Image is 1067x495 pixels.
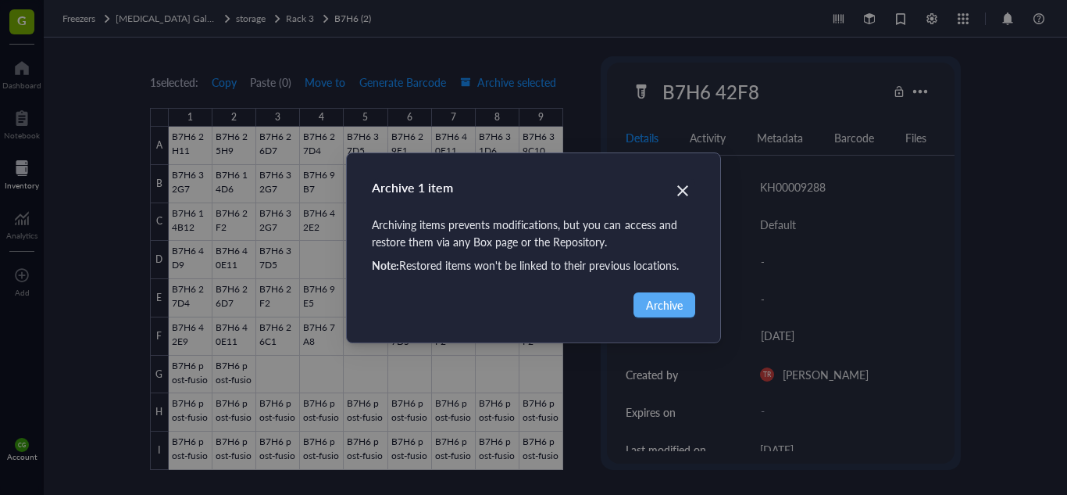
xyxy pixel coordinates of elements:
[372,178,695,197] div: Archive 1 item
[670,178,695,203] button: Close
[646,296,683,314] span: Archive
[372,216,695,250] div: Archiving items prevents modifications, but you can access and restore them via any Box page or t...
[670,181,695,200] span: Close
[372,256,695,274] div: Restored items won't be linked to their previous locations.
[372,257,399,273] strong: Note:
[633,292,695,317] button: Archive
